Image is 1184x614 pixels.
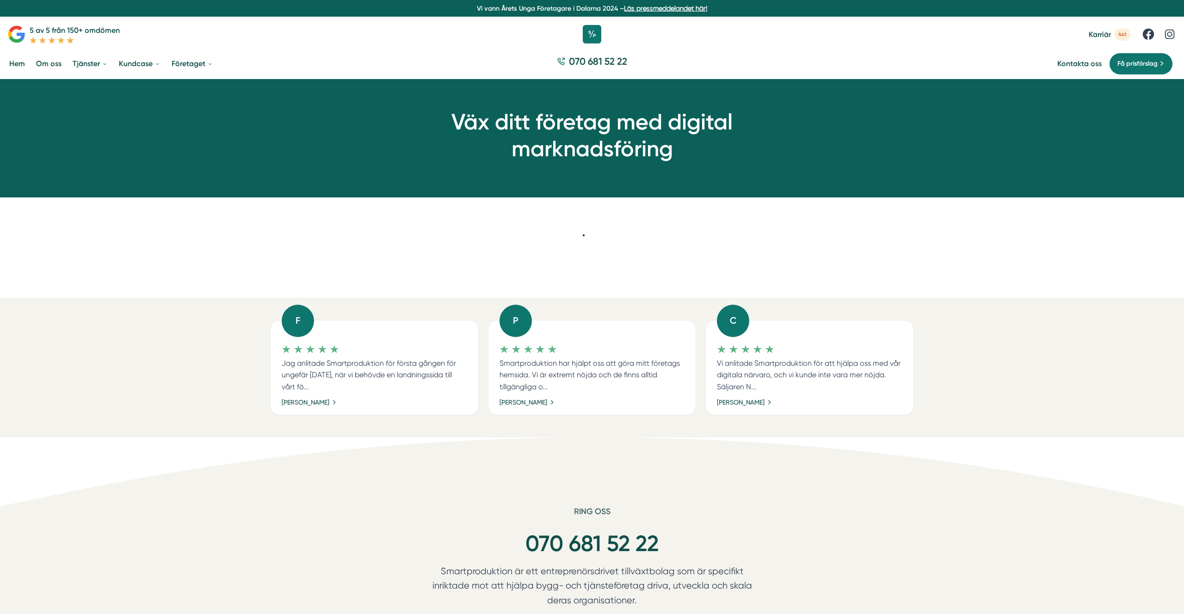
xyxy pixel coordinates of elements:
a: Läs pressmeddelandet här! [624,5,707,12]
a: [PERSON_NAME] [282,397,336,407]
p: Jag anlitade Smartproduktion för första gången för ungefär [DATE], när vi behövde en landningssid... [282,357,467,393]
a: Karriär 4st [1089,28,1130,41]
p: Vi vann Årets Unga Företagare i Dalarna 2024 – [4,4,1180,13]
p: Vi anlitade Smartproduktion för att hjälpa oss med vår digitala närvaro, och vi kunde inte vara m... [717,357,902,393]
span: Karriär [1089,30,1111,39]
a: [PERSON_NAME] [499,397,554,407]
div: F [282,305,314,337]
h6: Ring oss [414,506,770,524]
p: 5 av 5 från 150+ omdömen [30,25,120,36]
a: Om oss [34,52,63,75]
div: P [499,305,532,337]
div: C [717,305,749,337]
a: [PERSON_NAME] [717,397,771,407]
h1: Väx ditt företag med digital marknadsföring [379,109,805,162]
a: 070 681 52 22 [525,530,659,557]
a: Kundcase [117,52,162,75]
a: Hem [7,52,27,75]
a: Få prisförslag [1109,53,1173,75]
a: 070 681 52 22 [553,55,631,73]
a: Tjänster [71,52,110,75]
a: Företaget [170,52,215,75]
p: Smartproduktion är ett entreprenörsdrivet tillväxtbolag som är specifikt inriktade mot att hjälpa... [414,564,770,612]
a: Kontakta oss [1057,59,1102,68]
span: 4st [1115,28,1130,41]
span: Få prisförslag [1117,59,1158,69]
p: Smartproduktion har hjälpt oss att göra mitt företags hemsida. Vi är extremt nöjda och de finns a... [499,357,685,393]
span: 070 681 52 22 [569,55,627,68]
